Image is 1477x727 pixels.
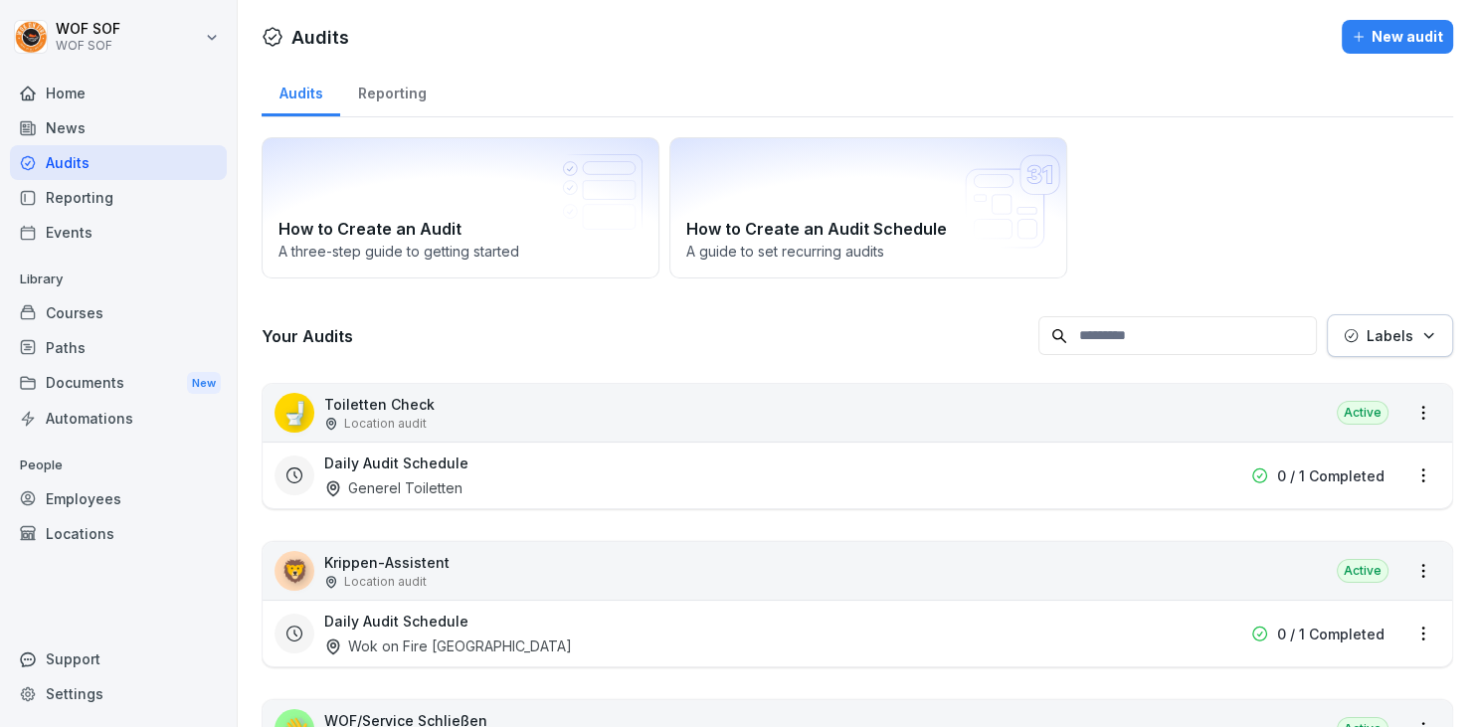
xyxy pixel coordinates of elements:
a: Reporting [340,66,444,116]
a: Audits [10,145,227,180]
div: New audit [1352,26,1443,48]
h2: How to Create an Audit Schedule [686,217,1050,241]
button: Labels [1327,314,1453,357]
a: How to Create an Audit ScheduleA guide to set recurring audits [669,137,1067,278]
a: Employees [10,481,227,516]
p: 0 / 1 Completed [1277,624,1385,644]
div: Generel Toiletten [324,477,462,498]
a: Events [10,215,227,250]
h1: Audits [291,24,349,51]
div: New [187,372,221,395]
a: Automations [10,401,227,436]
p: Labels [1367,325,1413,346]
a: Settings [10,676,227,711]
a: Locations [10,516,227,551]
p: Library [10,264,227,295]
p: Toiletten Check [324,394,435,415]
h3: Your Audits [262,325,1028,347]
div: Active [1337,559,1388,583]
a: Paths [10,330,227,365]
div: 🦁 [275,551,314,591]
h2: How to Create an Audit [278,217,643,241]
div: Support [10,641,227,676]
a: Audits [262,66,340,116]
button: New audit [1342,20,1453,54]
p: WOF SOF [56,39,120,53]
p: Location audit [344,415,427,433]
p: A guide to set recurring audits [686,241,1050,262]
a: News [10,110,227,145]
p: People [10,450,227,481]
div: Active [1337,401,1388,425]
p: WOF SOF [56,21,120,38]
p: 0 / 1 Completed [1277,465,1385,486]
a: How to Create an AuditA three-step guide to getting started [262,137,659,278]
a: Reporting [10,180,227,215]
a: Home [10,76,227,110]
h3: Daily Audit Schedule [324,611,468,632]
a: DocumentsNew [10,365,227,402]
div: Wok on Fire [GEOGRAPHIC_DATA] [324,636,572,656]
p: Krippen-Assistent [324,552,450,573]
div: 🚽 [275,393,314,433]
p: Location audit [344,573,427,591]
p: A three-step guide to getting started [278,241,643,262]
a: Courses [10,295,227,330]
h3: Daily Audit Schedule [324,453,468,473]
div: Documents [10,365,227,402]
